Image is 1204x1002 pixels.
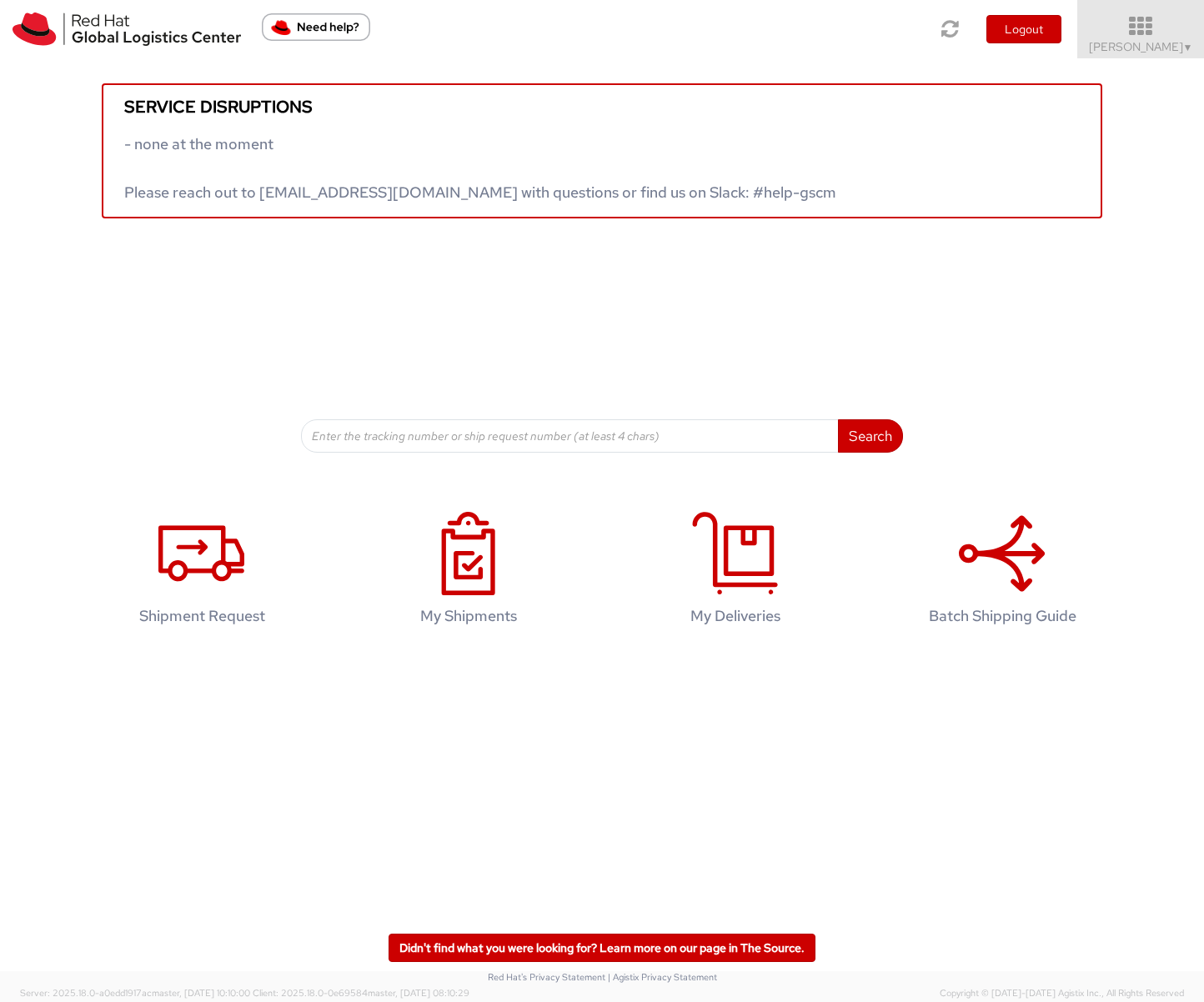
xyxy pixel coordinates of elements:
span: Server: 2025.18.0-a0edd1917ac [20,987,250,999]
span: master, [DATE] 08:10:29 [368,987,469,999]
a: Batch Shipping Guide [877,494,1127,650]
button: Logout [986,15,1061,43]
a: | Agistix Privacy Statement [608,971,717,983]
span: master, [DATE] 10:10:00 [152,987,250,999]
h4: Shipment Request [94,608,309,624]
a: Didn't find what you were looking for? Learn more on our page in The Source. [389,934,815,962]
span: ▼ [1183,41,1193,54]
img: rh-logistics-00dfa346123c4ec078e1.svg [13,13,241,46]
h4: Batch Shipping Guide [895,608,1110,624]
a: Service disruptions - none at the moment Please reach out to [EMAIL_ADDRESS][DOMAIN_NAME] with qu... [102,83,1102,218]
button: Search [838,419,903,453]
button: Need help? [262,13,370,41]
span: Copyright © [DATE]-[DATE] Agistix Inc., All Rights Reserved [940,987,1184,1000]
span: - none at the moment Please reach out to [EMAIL_ADDRESS][DOMAIN_NAME] with questions or find us o... [124,134,836,202]
a: Shipment Request [77,494,327,650]
h5: Service disruptions [124,98,1080,116]
h4: My Shipments [361,608,576,624]
h4: My Deliveries [628,608,843,624]
span: Client: 2025.18.0-0e69584 [253,987,469,999]
span: [PERSON_NAME] [1089,39,1193,54]
input: Enter the tracking number or ship request number (at least 4 chars) [301,419,839,453]
a: Red Hat's Privacy Statement [488,971,605,983]
a: My Shipments [344,494,594,650]
a: My Deliveries [610,494,860,650]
